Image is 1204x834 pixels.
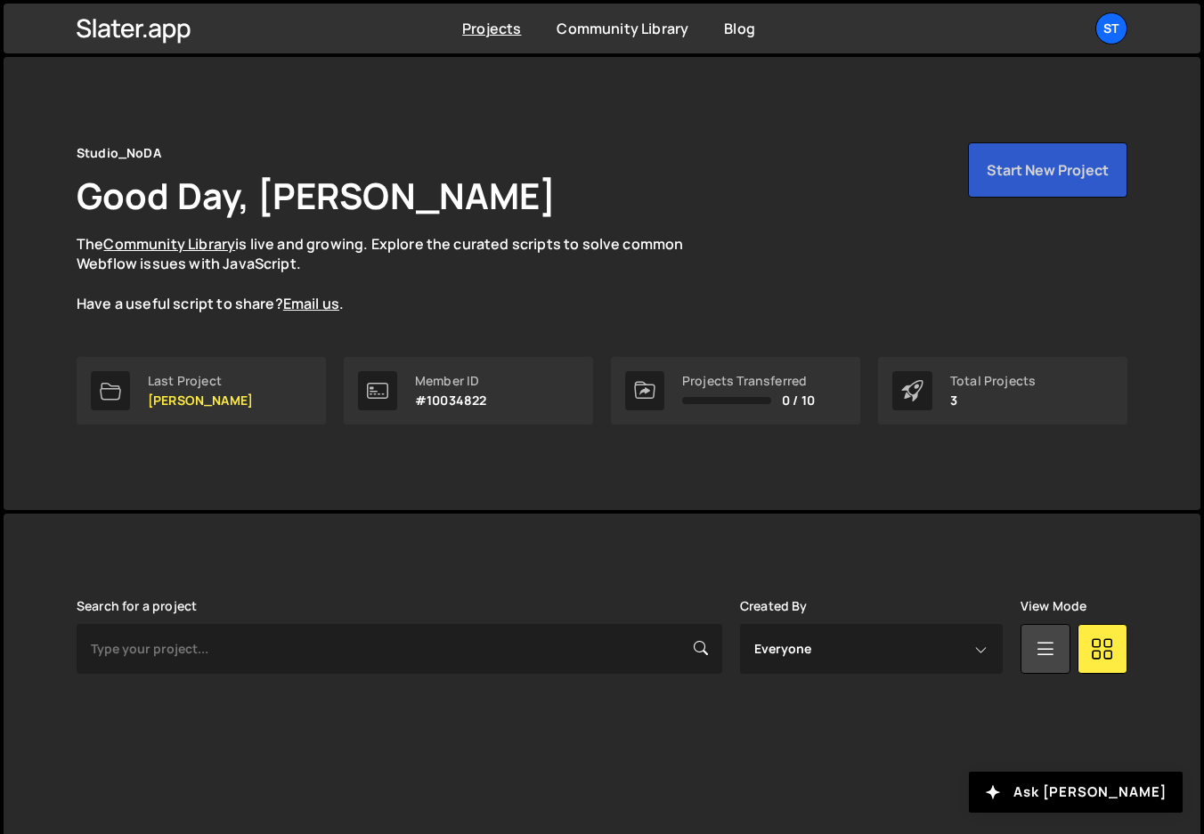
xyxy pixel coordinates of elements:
[415,393,486,408] p: #10034822
[77,234,718,314] p: The is live and growing. Explore the curated scripts to solve common Webflow issues with JavaScri...
[77,171,556,220] h1: Good Day, [PERSON_NAME]
[557,19,688,38] a: Community Library
[283,294,339,313] a: Email us
[415,374,486,388] div: Member ID
[740,599,808,613] label: Created By
[77,624,722,674] input: Type your project...
[1021,599,1086,613] label: View Mode
[103,234,235,254] a: Community Library
[950,393,1036,408] p: 3
[950,374,1036,388] div: Total Projects
[77,142,161,164] div: Studio_NoDA
[969,772,1183,813] button: Ask [PERSON_NAME]
[148,374,253,388] div: Last Project
[724,19,755,38] a: Blog
[968,142,1127,198] button: Start New Project
[77,357,326,425] a: Last Project [PERSON_NAME]
[1095,12,1127,45] a: St
[148,393,253,408] p: [PERSON_NAME]
[77,599,197,613] label: Search for a project
[682,374,815,388] div: Projects Transferred
[462,19,521,38] a: Projects
[782,393,815,408] span: 0 / 10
